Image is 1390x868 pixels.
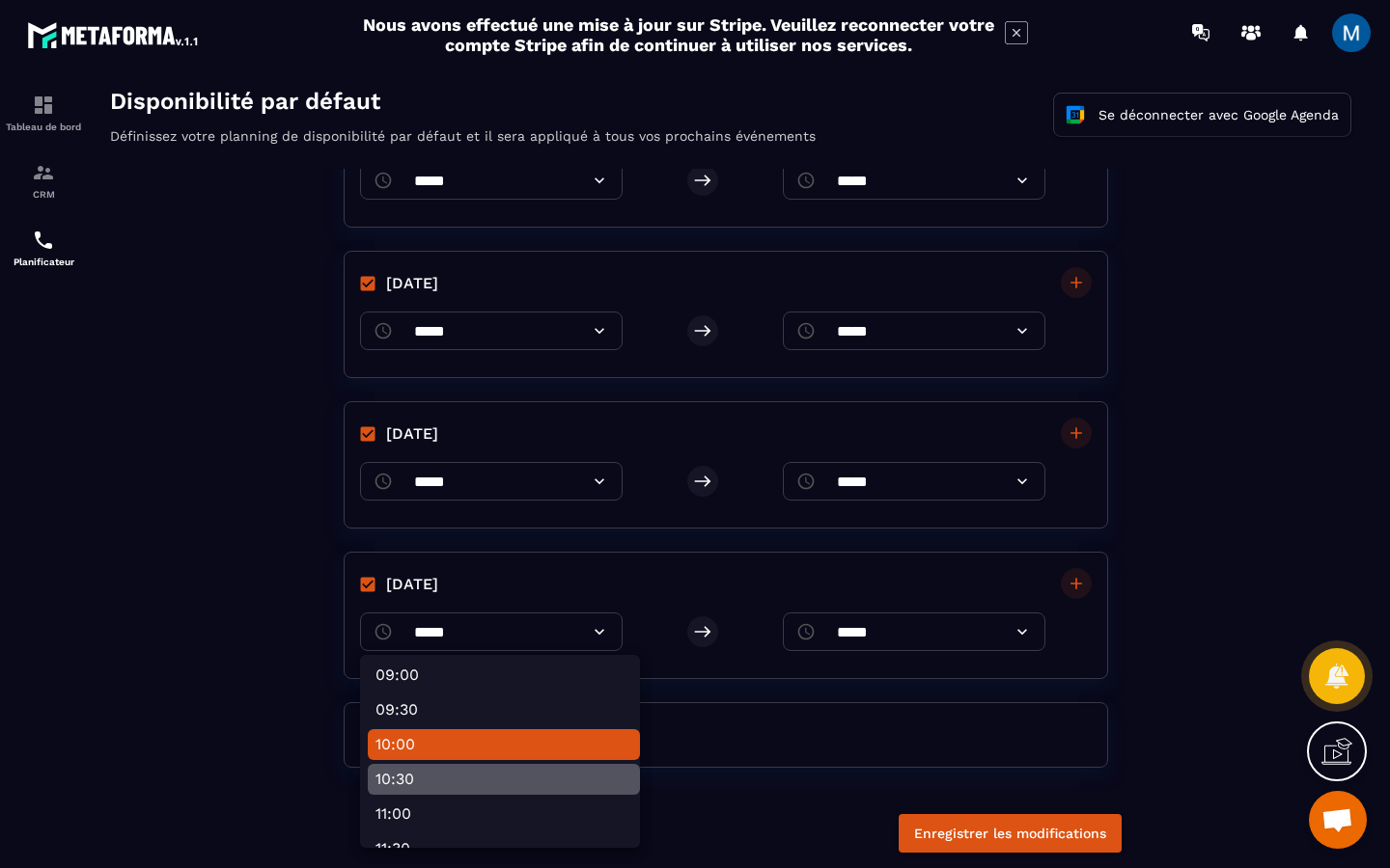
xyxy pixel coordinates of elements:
[5,189,82,200] p: CRM
[32,161,55,184] img: formation
[5,257,82,267] p: Planificateur
[27,17,201,52] img: logo
[277,715,549,746] li: 11:00
[5,122,82,132] p: Tableau de bord
[362,14,995,55] h2: Nous avons effectué une mise à jour sur Stripe. Veuillez reconnecter votre compte Stripe afin de ...
[277,680,549,711] li: 10:30
[32,94,55,117] img: formation
[277,645,549,676] li: 10:00
[32,229,55,252] img: scheduler
[1309,791,1367,849] a: Ouvrir le chat
[5,214,82,282] a: schedulerschedulerPlanificateur
[277,749,549,780] li: 11:30
[277,576,549,607] li: 09:00
[277,610,549,641] li: 09:30
[5,79,82,147] a: formationformationTableau de bord
[5,147,82,214] a: formationformationCRM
